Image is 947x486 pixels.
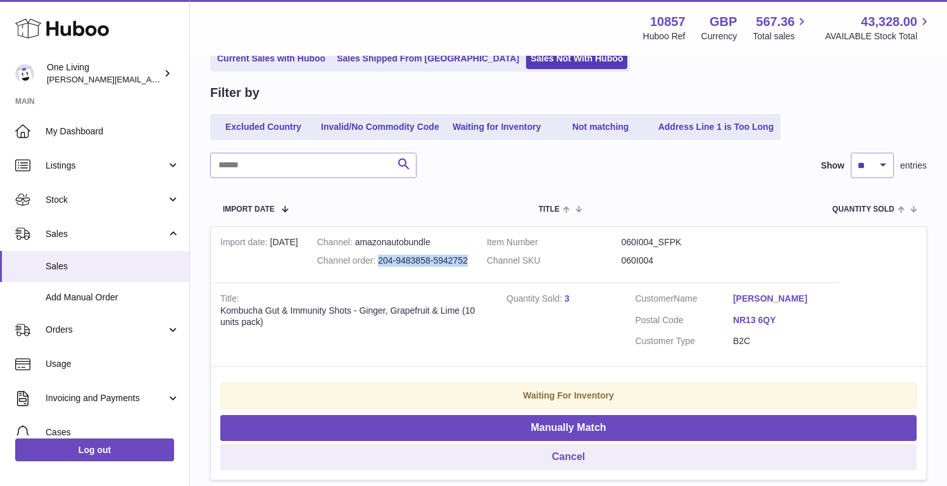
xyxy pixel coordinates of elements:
a: Sales Not With Huboo [526,48,627,69]
dt: Name [635,293,733,308]
span: Listings [46,160,166,172]
span: entries [900,160,927,172]
span: [PERSON_NAME][EMAIL_ADDRESS][DOMAIN_NAME] [47,74,254,84]
div: 204-9483858-5942752 [317,255,468,267]
span: Total sales [753,30,809,42]
button: Cancel [220,444,917,470]
a: Waiting for Inventory [446,117,548,137]
span: Add Manual Order [46,291,180,304]
strong: Channel [317,237,355,250]
div: One Living [47,61,161,86]
span: Customer [635,293,674,304]
span: Invoicing and Payments [46,392,166,404]
dt: Postal Code [635,314,733,329]
a: NR13 6QY [733,314,831,326]
span: 567.36 [756,13,794,30]
a: 3 [565,293,570,304]
dt: Item Number [487,236,622,248]
div: Currency [701,30,737,42]
a: 43,328.00 AVAILABLE Stock Total [825,13,932,42]
a: Sales Shipped From [GEOGRAPHIC_DATA] [332,48,524,69]
span: My Dashboard [46,125,180,137]
dd: B2C [733,335,831,347]
strong: Quantity Sold [506,293,565,307]
h2: Filter by [210,84,260,101]
a: Excluded Country [213,117,314,137]
td: [DATE] [211,227,308,283]
span: Sales [46,228,166,240]
span: Orders [46,324,166,336]
a: Current Sales with Huboo [213,48,330,69]
a: [PERSON_NAME] [733,293,831,305]
div: amazonautobundle [317,236,468,248]
span: Sales [46,260,180,272]
strong: 10857 [650,13,686,30]
dt: Channel SKU [487,255,622,267]
dd: 060I004_SFPK [621,236,756,248]
span: Stock [46,194,166,206]
a: Not matching [550,117,651,137]
strong: Channel order [317,255,379,269]
strong: Title [220,293,239,307]
button: Manually Match [220,415,917,441]
strong: GBP [710,13,737,30]
dt: Customer Type [635,335,733,347]
dd: 060I004 [621,255,756,267]
span: AVAILABLE Stock Total [825,30,932,42]
a: Invalid/No Commodity Code [317,117,444,137]
a: Log out [15,438,174,461]
span: Cases [46,426,180,438]
a: Address Line 1 is Too Long [654,117,779,137]
span: Title [539,205,560,214]
span: Import date [223,205,275,214]
span: Usage [46,358,180,370]
div: Huboo Ref [643,30,686,42]
strong: Import date [220,237,270,250]
strong: Waiting For Inventory [523,390,613,400]
a: 567.36 Total sales [753,13,809,42]
span: 43,328.00 [861,13,917,30]
label: Show [821,160,844,172]
div: Kombucha Gut & Immunity Shots - Ginger, Grapefruit & Lime (10 units pack) [220,305,487,329]
img: Jessica@oneliving.com [15,64,34,83]
span: Quantity Sold [832,205,894,214]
